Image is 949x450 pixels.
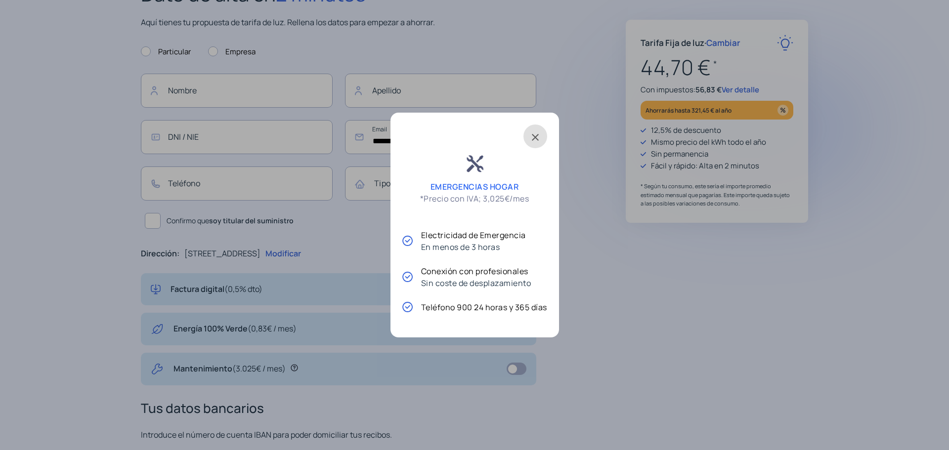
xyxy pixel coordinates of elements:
[421,241,526,253] p: En menos de 3 horas
[421,265,531,277] p: Conexión con profesionales
[421,229,526,241] p: Electricidad de Emergencia
[457,148,492,180] img: ico-emergencias-hogar.png
[421,277,531,289] p: Sin coste de desplazamiento
[421,301,547,313] p: Teléfono 900 24 horas y 365 días
[420,193,529,205] span: *Precio con IVA; 3,025€/mes
[431,181,519,193] p: EMERGENCIAS HOGAR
